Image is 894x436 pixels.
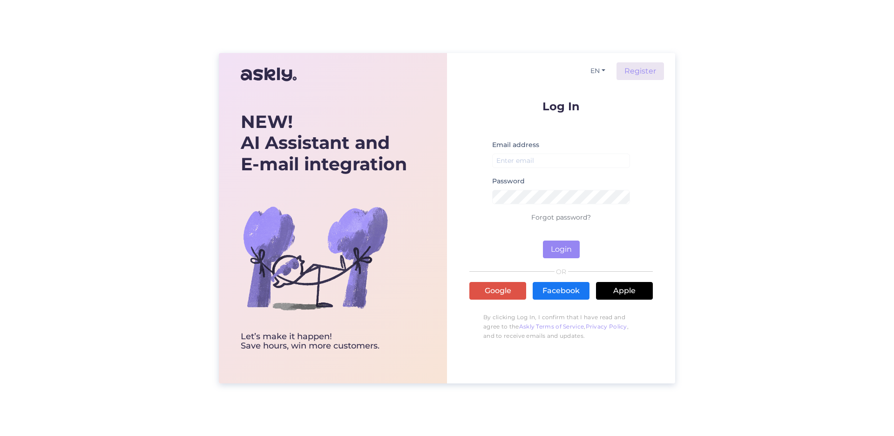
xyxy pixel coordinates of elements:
[531,213,591,221] a: Forgot password?
[492,176,525,186] label: Password
[241,63,297,86] img: Askly
[241,111,407,175] div: AI Assistant and E-mail integration
[587,64,609,78] button: EN
[519,323,584,330] a: Askly Terms of Service
[469,101,653,112] p: Log In
[492,140,539,150] label: Email address
[241,332,407,351] div: Let’s make it happen! Save hours, win more customers.
[469,308,653,345] p: By clicking Log In, I confirm that I have read and agree to the , , and to receive emails and upd...
[241,111,293,133] b: NEW!
[555,268,568,275] span: OR
[469,282,526,300] a: Google
[241,183,390,332] img: bg-askly
[616,62,664,80] a: Register
[586,323,627,330] a: Privacy Policy
[596,282,653,300] a: Apple
[492,154,630,168] input: Enter email
[543,241,580,258] button: Login
[533,282,589,300] a: Facebook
